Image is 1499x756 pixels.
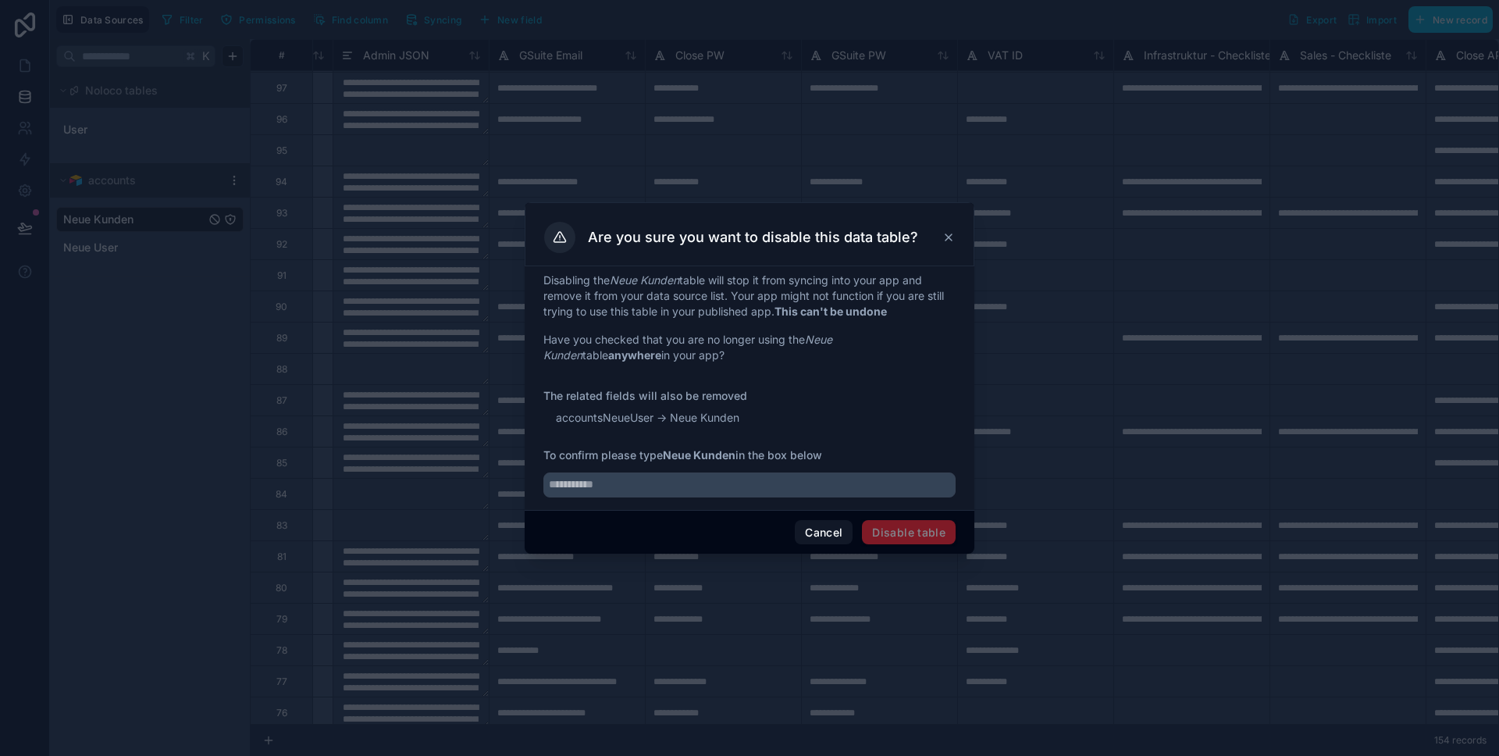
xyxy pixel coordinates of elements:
span: accountsNeueUser [556,410,653,426]
em: Neue Kunden [610,273,679,287]
strong: anywhere [608,348,661,362]
p: The related fields will also be removed [543,388,956,404]
span: To confirm please type in the box below [543,448,956,463]
strong: This can't be undone [774,305,887,318]
button: Cancel [795,520,853,545]
em: Neue Kunden [543,333,832,362]
strong: Neue Kunden [663,448,735,462]
p: Disabling the table will stop it from syncing into your app and remove it from your data source l... [543,273,956,319]
p: Have you checked that you are no longer using the table in your app? [543,332,956,363]
span: Neue Kunden [670,410,739,426]
h3: Are you sure you want to disable this data table? [588,228,918,247]
span: -> [657,410,667,426]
